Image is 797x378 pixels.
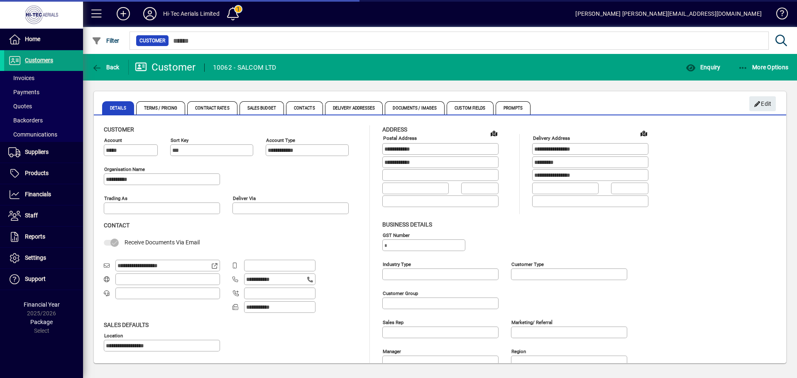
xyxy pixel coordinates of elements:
mat-label: Marketing/ Referral [511,319,553,325]
mat-label: GST Number [383,232,410,238]
span: Details [102,101,134,115]
span: More Options [738,64,789,71]
span: Financial Year [24,301,60,308]
a: Home [4,29,83,50]
button: Profile [137,6,163,21]
mat-label: Customer group [383,290,418,296]
span: Contract Rates [187,101,237,115]
a: Financials [4,184,83,205]
a: Staff [4,205,83,226]
span: Edit [754,97,772,111]
a: Communications [4,127,83,141]
span: Staff [25,212,38,219]
button: Filter [90,33,122,48]
span: Contacts [286,101,323,115]
mat-label: Account Type [266,137,295,143]
app-page-header-button: Back [83,60,129,75]
mat-label: Sales rep [383,319,403,325]
mat-label: Location [104,332,123,338]
span: Delivery Addresses [325,101,383,115]
mat-label: Organisation name [104,166,145,172]
span: Enquiry [686,64,720,71]
span: Package [30,319,53,325]
span: Contact [104,222,130,229]
a: Products [4,163,83,184]
span: Backorders [8,117,43,124]
a: Invoices [4,71,83,85]
span: Quotes [8,103,32,110]
span: Support [25,276,46,282]
a: Knowledge Base [770,2,787,29]
span: Address [382,126,407,133]
span: Communications [8,131,57,138]
span: Prompts [496,101,531,115]
a: Support [4,269,83,290]
div: Hi-Tec Aerials Limited [163,7,220,20]
span: Customer [104,126,134,133]
span: Customers [25,57,53,63]
span: Customer [139,37,165,45]
a: Reports [4,227,83,247]
span: Home [25,36,40,42]
span: Reports [25,233,45,240]
button: Back [90,60,122,75]
mat-label: Trading as [104,195,127,201]
a: View on map [637,127,650,140]
span: Business details [382,221,432,228]
a: Backorders [4,113,83,127]
span: Settings [25,254,46,261]
span: Sales Budget [240,101,284,115]
a: Settings [4,248,83,268]
mat-label: Account [104,137,122,143]
span: Financials [25,191,51,198]
a: View on map [487,127,501,140]
mat-label: Customer type [511,261,544,267]
span: Receive Documents Via Email [125,239,200,246]
mat-label: Sort key [171,137,188,143]
a: Quotes [4,99,83,113]
mat-label: Region [511,348,526,354]
a: Payments [4,85,83,99]
span: Sales defaults [104,322,149,328]
div: [PERSON_NAME] [PERSON_NAME][EMAIL_ADDRESS][DOMAIN_NAME] [575,7,762,20]
span: Suppliers [25,149,49,155]
button: Add [110,6,137,21]
mat-label: Industry type [383,261,411,267]
div: Customer [135,61,196,74]
span: Payments [8,89,39,95]
span: Custom Fields [447,101,493,115]
div: 10062 - SALCOM LTD [213,61,276,74]
span: Documents / Images [385,101,445,115]
span: Filter [92,37,120,44]
span: Back [92,64,120,71]
button: Edit [749,96,776,111]
a: Suppliers [4,142,83,163]
mat-label: Deliver via [233,195,256,201]
button: More Options [736,60,791,75]
span: Invoices [8,75,34,81]
span: Products [25,170,49,176]
button: Enquiry [684,60,722,75]
span: Terms / Pricing [136,101,186,115]
mat-label: Manager [383,348,401,354]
